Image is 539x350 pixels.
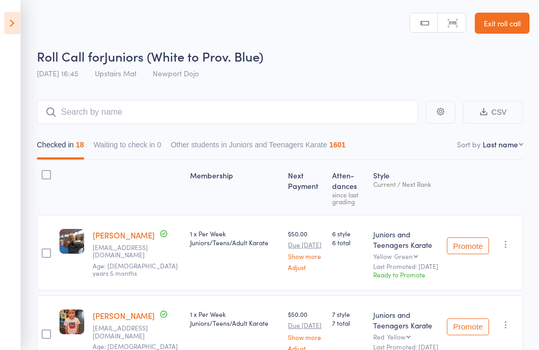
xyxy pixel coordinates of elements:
[37,68,78,78] span: [DATE] 16:45
[373,309,438,331] div: Juniors and Teenagers Karate
[483,139,518,149] div: Last name
[373,253,438,259] div: Yellow
[94,135,162,159] button: Waiting to check in0
[157,141,162,149] div: 0
[394,253,413,259] div: Green
[288,229,324,271] div: $50.00
[387,333,405,340] div: Yellow
[369,165,443,210] div: Style
[332,191,364,205] div: since last grading
[332,318,364,327] span: 7 total
[93,310,155,321] a: [PERSON_NAME]
[93,229,155,241] a: [PERSON_NAME]
[59,229,84,254] img: image1653374093.png
[76,141,84,149] div: 18
[447,318,489,335] button: Promote
[329,141,345,149] div: 1601
[373,270,438,279] div: Ready to Promote
[190,229,280,247] div: 1 x Per Week Juniors/Teens/Adult Karate
[104,47,263,65] span: Juniors (White to Prov. Blue)
[332,229,364,238] span: 6 style
[37,47,104,65] span: Roll Call for
[171,135,345,159] button: Other students in Juniors and Teenagers Karate1601
[288,264,324,271] a: Adjust
[186,165,284,210] div: Membership
[93,244,161,259] small: thearnotfamily@gmail.com
[373,333,438,340] div: Red
[153,68,199,78] span: Newport Dojo
[328,165,368,210] div: Atten­dances
[332,238,364,247] span: 6 total
[288,241,324,248] small: Due [DATE]
[288,253,324,259] a: Show more
[190,309,280,327] div: 1 x Per Week Juniors/Teens/Adult Karate
[93,324,161,339] small: juliageorgiou.1@gmail.com
[284,165,328,210] div: Next Payment
[373,229,438,250] div: Juniors and Teenagers Karate
[95,68,136,78] span: Upstairs Mat
[463,101,523,124] button: CSV
[288,334,324,341] a: Show more
[37,100,418,124] input: Search by name
[373,181,438,187] div: Current / Next Rank
[475,13,530,34] a: Exit roll call
[332,309,364,318] span: 7 style
[288,322,324,329] small: Due [DATE]
[93,261,178,277] span: Age: [DEMOGRAPHIC_DATA] years 5 months
[373,263,438,270] small: Last Promoted: [DATE]
[37,135,84,159] button: Checked in18
[457,139,481,149] label: Sort by
[447,237,489,254] button: Promote
[59,309,84,334] img: image1708579695.png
